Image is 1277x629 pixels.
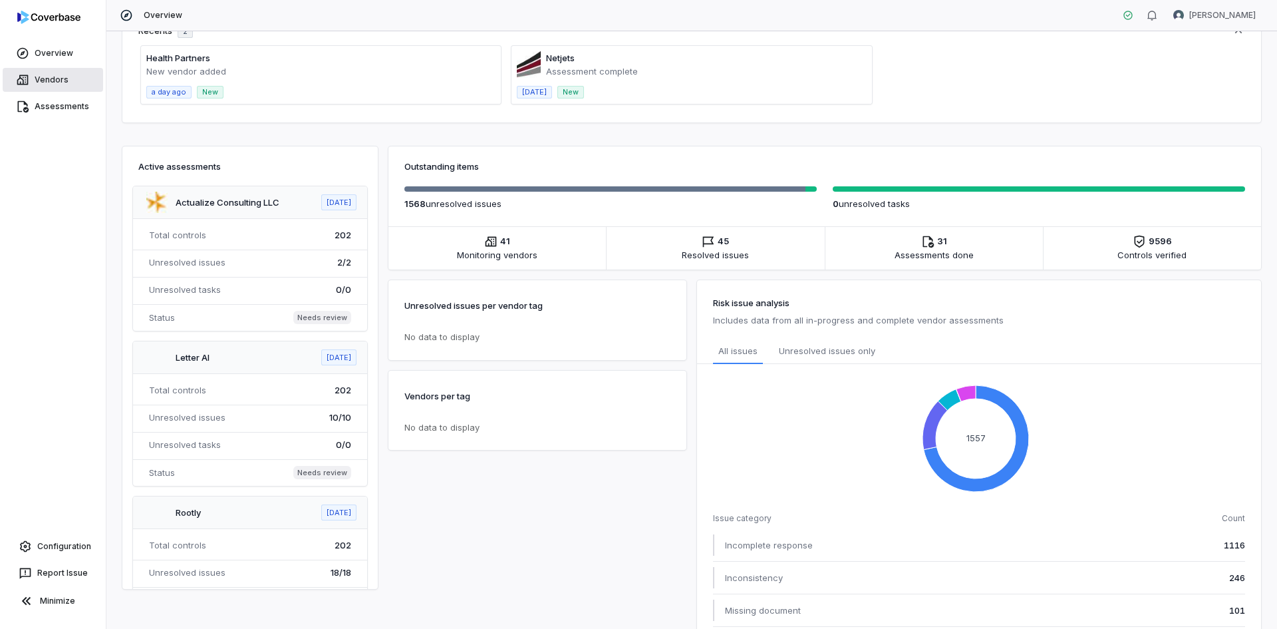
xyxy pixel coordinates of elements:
a: Letter AI [176,352,210,363]
a: Assessments [3,95,103,118]
span: 31 [937,235,947,248]
span: Overview [144,10,182,21]
img: logo-D7KZi-bG.svg [17,11,80,24]
p: Includes data from all in-progress and complete vendor assessments [713,312,1245,328]
span: 246 [1229,571,1245,584]
span: Controls verified [1117,248,1187,262]
span: 9596 [1149,235,1172,248]
p: No data to display [404,421,670,435]
span: 45 [718,235,729,248]
p: unresolved issue s [404,197,817,210]
span: 41 [500,235,510,248]
span: Unresolved issues only [779,344,875,359]
span: Inconsistency [725,571,783,584]
span: Issue category [713,513,772,524]
p: Vendors per tag [404,387,470,405]
button: Minimize [5,588,100,614]
p: No data to display [404,331,670,344]
button: Report Issue [5,561,100,585]
button: Recents2 [138,25,1245,38]
span: Resolved issues [682,248,749,262]
span: Missing document [725,604,801,617]
h3: Risk issue analysis [713,296,1245,310]
h3: Active assessments [138,160,362,173]
h3: Outstanding items [404,160,1245,173]
a: Configuration [5,534,100,558]
span: Assessments done [895,248,974,262]
span: Incomplete response [725,538,813,552]
img: Alan Mac Kenna avatar [1173,10,1184,21]
span: 0 [833,198,839,209]
button: Alan Mac Kenna avatar[PERSON_NAME] [1165,5,1264,25]
p: unresolved task s [833,197,1245,210]
a: Netjets [546,53,575,63]
text: 1557 [966,433,986,443]
span: [PERSON_NAME] [1189,10,1256,21]
div: Recents [138,25,193,38]
a: Rootly [176,507,201,518]
p: Unresolved issues per vendor tag [404,296,543,315]
span: Monitoring vendors [457,248,537,262]
span: 2 [183,27,188,37]
a: Actualize Consulting LLC [176,197,279,208]
span: 101 [1229,604,1245,617]
a: Health Partners [146,53,210,63]
span: 1568 [404,198,426,209]
span: All issues [718,344,758,357]
a: Vendors [3,68,103,92]
span: 1116 [1224,538,1245,552]
span: Count [1222,513,1245,524]
a: Overview [3,41,103,65]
